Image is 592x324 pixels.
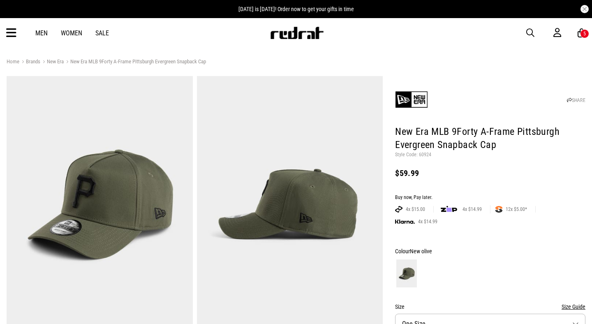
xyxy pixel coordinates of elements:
div: Buy now, Pay later. [395,194,585,201]
div: 5 [583,31,586,37]
p: Style Code: 60924 [395,152,585,158]
a: New Era [40,58,64,66]
a: New Era MLB 9Forty A-Frame Pittsburgh Evergreen Snapback Cap [64,58,206,66]
span: 4x $14.99 [415,218,441,225]
div: $59.99 [395,168,585,178]
button: Size Guide [562,302,585,312]
img: Redrat logo [270,27,324,39]
img: SPLITPAY [495,206,502,213]
img: zip [441,205,457,213]
span: New olive [410,248,432,255]
div: Colour [395,246,585,256]
span: 4x $14.99 [459,206,485,213]
span: [DATE] is [DATE]! Order now to get your gifts in time [238,6,354,12]
img: AFTERPAY [395,206,402,213]
div: Size [395,302,585,312]
a: Sale [95,29,109,37]
h1: New Era MLB 9Forty A-Frame Pittsburgh Evergreen Snapback Cap [395,125,585,152]
span: 12x $5.00* [502,206,530,213]
img: New Era [395,83,428,116]
a: SHARE [567,97,585,103]
a: 5 [578,29,585,37]
img: KLARNA [395,220,415,224]
img: New olive [396,259,417,287]
span: 4x $15.00 [402,206,428,213]
a: Brands [19,58,40,66]
a: Home [7,58,19,65]
a: Women [61,29,82,37]
a: Men [35,29,48,37]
